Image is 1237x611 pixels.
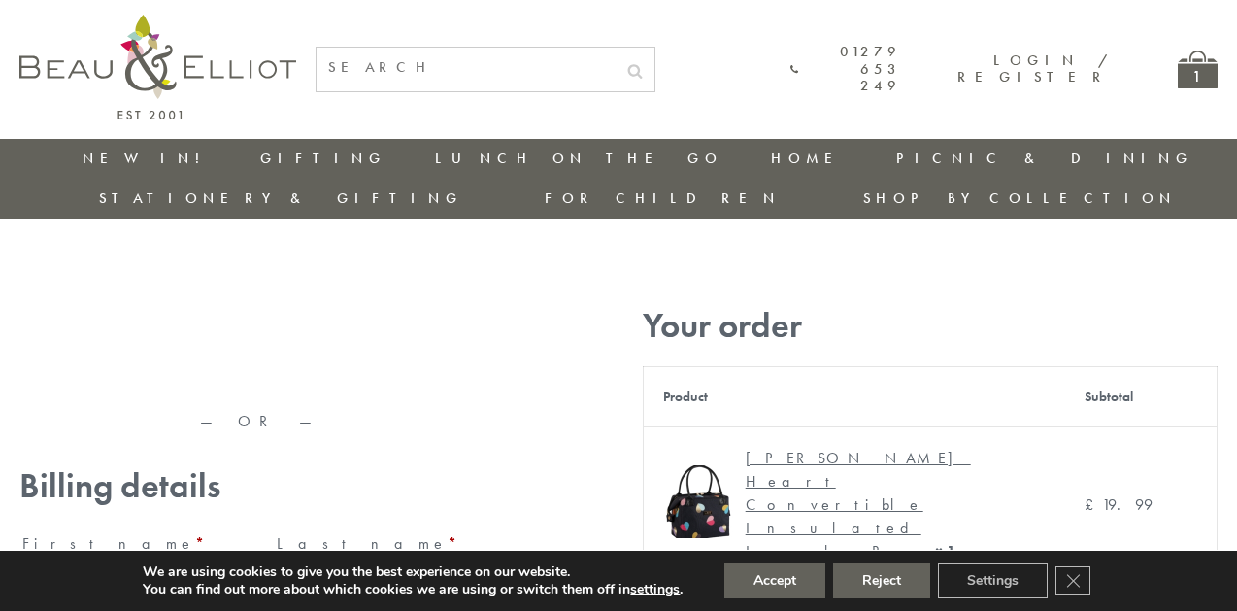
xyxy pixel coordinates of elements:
[771,149,849,168] a: Home
[935,541,955,561] strong: × 1
[143,581,683,598] p: You can find out more about which cookies we are using or switch them off in .
[663,465,736,538] img: Emily convertible lunch bag
[1085,494,1102,515] span: £
[260,149,386,168] a: Gifting
[896,149,1193,168] a: Picnic & Dining
[317,48,616,87] input: SEARCH
[22,528,242,560] label: First name
[643,366,1065,426] th: Product
[277,528,496,560] label: Last name
[746,447,1032,563] div: [PERSON_NAME] Heart Convertible Insulated Lunch Bag
[663,447,1047,563] a: Emily convertible lunch bag [PERSON_NAME] Heart Convertible Insulated Lunch Bag× 1
[643,306,1218,346] h3: Your order
[16,347,503,393] iframe: Secure express checkout frame
[1178,51,1218,88] a: 1
[790,44,901,94] a: 01279 653 249
[724,563,825,598] button: Accept
[99,188,463,208] a: Stationery & Gifting
[630,581,680,598] button: settings
[957,51,1110,86] a: Login / Register
[863,188,1177,208] a: Shop by collection
[19,413,499,430] p: — OR —
[938,563,1048,598] button: Settings
[143,563,683,581] p: We are using cookies to give you the best experience on our website.
[19,466,499,506] h3: Billing details
[1065,366,1217,426] th: Subtotal
[19,15,296,119] img: logo
[545,188,781,208] a: For Children
[1055,566,1090,595] button: Close GDPR Cookie Banner
[833,563,930,598] button: Reject
[83,149,213,168] a: New in!
[1085,494,1153,515] bdi: 19.99
[435,149,722,168] a: Lunch On The Go
[16,298,503,345] iframe: Secure express checkout frame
